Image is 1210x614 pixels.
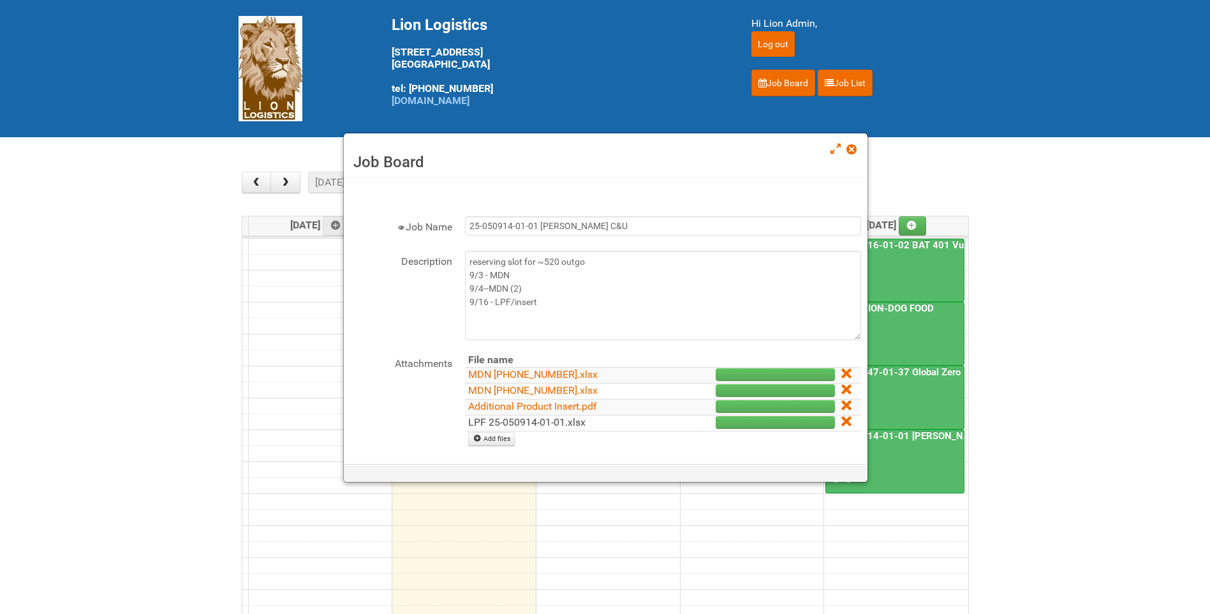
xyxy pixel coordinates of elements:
a: MDN [PHONE_NUMBER].xlsx [468,368,598,380]
a: 25-038947-01-37 Global Zero Sugar Tea Test [827,366,1029,378]
div: [STREET_ADDRESS] [GEOGRAPHIC_DATA] tel: [PHONE_NUMBER] [392,16,719,107]
a: Add an event [899,216,927,236]
a: 24-079516-01-02 BAT 401 Vuse Box RCT [827,239,1017,251]
span: Lion Logistics [392,16,487,34]
a: LPF 25-050914-01-01.xlsx [468,416,586,428]
a: Add an event [323,216,351,236]
a: Add files [468,432,515,446]
a: Job List [818,70,873,96]
a: [DOMAIN_NAME] [392,94,469,107]
div: Hi Lion Admin, [751,16,972,31]
button: [DATE] [308,172,351,193]
a: 25-038947-01-37 Global Zero Sugar Tea Test [825,366,964,430]
th: File name [465,353,667,368]
input: Log out [751,31,795,57]
span: [DATE] [290,219,351,231]
a: Job Board [751,70,815,96]
img: Lion Logistics [239,16,302,121]
label: Job Name [350,216,452,235]
label: Description [350,251,452,269]
a: Additional Product Insert.pdf [468,400,597,412]
a: 25-050914-01-01 [PERSON_NAME] C&U [827,430,1010,442]
textarea: reserving slot for ~520 outgo 9/3 - MDN 9/4--MDN (2) 9/16 - LPF/insert [465,251,861,340]
a: 25-050914-01-01 [PERSON_NAME] C&U [825,430,964,493]
span: [DATE] [866,219,927,231]
a: RELEVATION-DOG FOOD [825,302,964,366]
h3: Job Board [353,153,858,172]
label: Attachments [350,353,452,371]
a: Lion Logistics [239,62,302,74]
a: MDN [PHONE_NUMBER].xlsx [468,384,598,396]
a: 24-079516-01-02 BAT 401 Vuse Box RCT [825,239,964,303]
a: RELEVATION-DOG FOOD [827,303,936,314]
